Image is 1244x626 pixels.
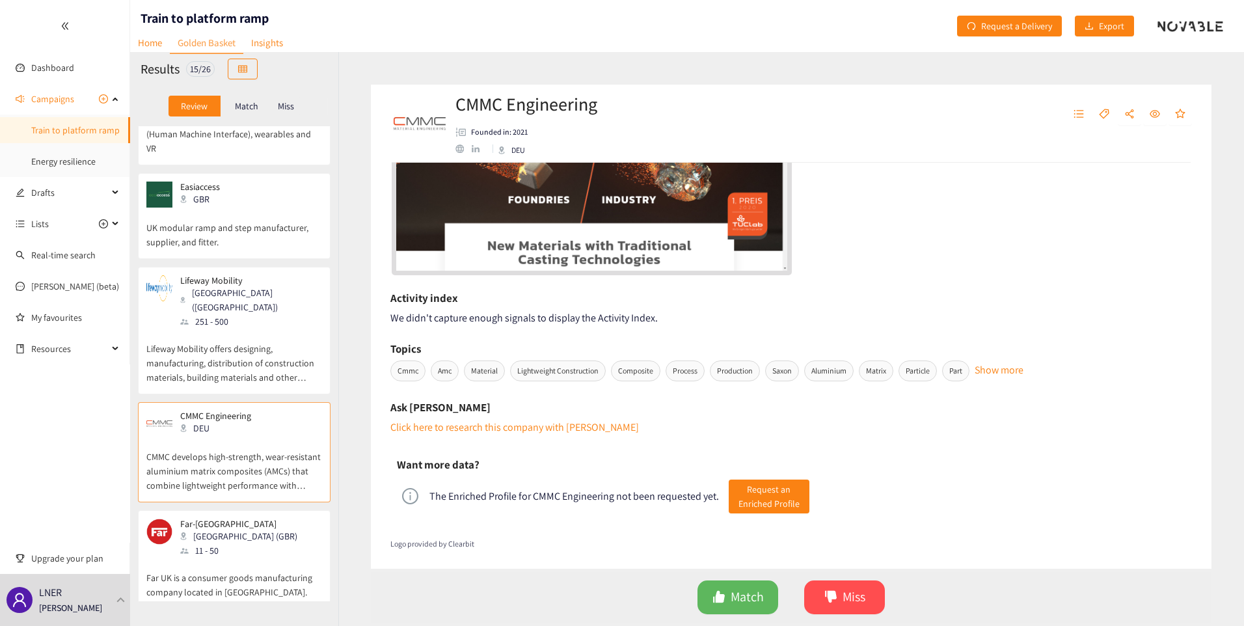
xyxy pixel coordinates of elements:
[975,362,1023,368] button: Show more
[1099,19,1124,33] span: Export
[455,126,528,138] li: Founded in year
[390,420,639,434] a: Click here to research this company with [PERSON_NAME]
[31,280,119,292] a: [PERSON_NAME] (beta)
[397,455,480,474] h6: Want more data?
[804,580,885,614] button: dislikeMiss
[710,361,760,381] span: Production
[130,33,170,53] a: Home
[697,580,778,614] button: likeMatch
[238,64,247,75] span: table
[31,180,108,206] span: Drafts
[394,98,446,150] img: Company Logo
[1074,109,1084,120] span: unordered-list
[1092,104,1116,125] button: tag
[402,488,418,504] span: info-circle
[180,519,297,529] p: Far-[GEOGRAPHIC_DATA]
[228,59,258,79] button: table
[731,587,764,607] span: Match
[180,192,240,206] div: GBR
[39,584,62,601] p: LNER
[180,543,305,558] div: 11 - 50
[859,361,893,381] span: Matrix
[429,490,719,503] div: The Enriched Profile for CMMC Engineering not been requested yet.
[235,101,258,111] p: Match
[611,361,660,381] span: Composite
[1175,109,1185,120] span: star
[31,124,120,136] a: Train to platform ramp
[31,305,120,331] a: My favourites
[99,219,108,228] span: plus-circle
[1143,104,1167,125] button: eye
[278,101,294,111] p: Miss
[170,33,243,54] a: Golden Basket
[99,94,108,103] span: plus-circle
[431,361,459,381] span: Amc
[146,182,172,208] img: Snapshot of the company's website
[712,590,725,605] span: like
[243,33,291,53] a: Insights
[180,275,313,286] p: Lifeway Mobility
[942,361,969,381] span: Part
[1075,16,1134,36] button: downloadExport
[471,126,528,138] p: Founded in: 2021
[31,545,120,571] span: Upgrade your plan
[141,9,269,27] h1: Train to platform ramp
[186,61,215,77] div: 15 / 26
[765,361,799,381] span: Saxon
[16,344,25,353] span: book
[146,411,172,437] img: Snapshot of the company's website
[510,361,606,381] span: Lightweight Construction
[39,601,102,615] p: [PERSON_NAME]
[390,310,1192,326] div: We didn't capture enough signals to display the Activity Index.
[390,538,1192,551] a: Logo provided by Clearbit
[390,361,426,381] span: Cmmc
[957,16,1062,36] button: redoRequest a Delivery
[16,188,25,197] span: edit
[146,558,322,599] p: Far UK is a consumer goods manufacturing company located in [GEOGRAPHIC_DATA].
[180,411,251,421] p: CMMC Engineering
[1150,109,1160,120] span: eye
[967,21,976,32] span: redo
[180,421,259,435] div: DEU
[180,529,305,543] div: [GEOGRAPHIC_DATA] (GBR)
[1067,104,1090,125] button: unordered-list
[1099,109,1109,120] span: tag
[981,19,1052,33] span: Request a Delivery
[729,480,809,513] button: Request anEnriched Profile
[31,336,108,362] span: Resources
[824,590,837,605] span: dislike
[804,361,854,381] span: Aluminium
[390,398,491,417] h6: Ask [PERSON_NAME]
[390,288,458,308] h6: Activity index
[1118,104,1141,125] button: share-alt
[16,94,25,103] span: sound
[16,554,25,563] span: trophy
[464,361,505,381] span: Material
[180,314,321,329] div: 251 - 500
[146,275,172,301] img: Snapshot of the company's website
[455,91,597,117] h2: CMMC Engineering
[61,21,70,31] span: double-left
[666,361,705,381] span: Process
[1032,485,1244,626] iframe: Chat Widget
[146,437,322,493] p: CMMC develops high-strength, wear-resistant aluminium matrix composites (AMCs) that combine light...
[390,339,421,359] h6: Topics
[843,587,865,607] span: Miss
[180,182,232,192] p: Easiaccess
[31,86,74,112] span: Campaigns
[146,100,322,156] p: Textile Soft-Robotic actuators for HMI (Human Machine Interface), wearables and VR
[899,361,937,381] span: Particle
[1169,104,1192,125] button: star
[31,249,96,261] a: Real-time search
[31,211,49,237] span: Lists
[146,519,172,545] img: Snapshot of the company's website
[146,329,322,385] p: Lifeway Mobility offers designing, manufacturing, distribution of construction materials, buildin...
[455,144,472,153] a: website
[141,60,180,78] h2: Results
[1085,21,1094,32] span: download
[181,101,208,111] p: Review
[738,482,800,511] span: Request an Enriched Profile
[498,144,550,156] div: DEU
